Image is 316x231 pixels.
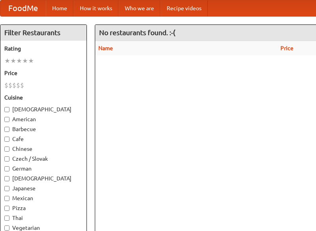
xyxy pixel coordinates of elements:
li: $ [4,81,8,90]
ng-pluralize: No restaurants found. :-( [99,29,175,36]
input: Japanese [4,186,9,191]
input: Vegetarian [4,225,9,231]
h5: Rating [4,45,83,53]
input: American [4,117,9,122]
h4: Filter Restaurants [0,25,87,41]
li: $ [16,81,20,90]
input: Czech / Slovak [4,156,9,162]
h5: Cuisine [4,94,83,101]
input: German [4,166,9,171]
label: Thai [4,214,83,222]
li: $ [8,81,12,90]
label: Cafe [4,135,83,143]
a: Home [46,0,73,16]
a: How it works [73,0,118,16]
a: Price [280,45,293,51]
label: [DEMOGRAPHIC_DATA] [4,105,83,113]
label: Japanese [4,184,83,192]
li: ★ [16,56,22,65]
label: Barbecue [4,125,83,133]
label: Mexican [4,194,83,202]
li: $ [12,81,16,90]
input: [DEMOGRAPHIC_DATA] [4,107,9,112]
input: Thai [4,216,9,221]
li: ★ [10,56,16,65]
a: FoodMe [0,0,46,16]
label: Czech / Slovak [4,155,83,163]
label: [DEMOGRAPHIC_DATA] [4,175,83,182]
li: $ [20,81,24,90]
a: Who we are [118,0,160,16]
input: Chinese [4,146,9,152]
label: Chinese [4,145,83,153]
input: Barbecue [4,127,9,132]
li: ★ [28,56,34,65]
h5: Price [4,69,83,77]
label: American [4,115,83,123]
input: Mexican [4,196,9,201]
li: ★ [22,56,28,65]
input: Cafe [4,137,9,142]
a: Name [98,45,113,51]
a: Recipe videos [160,0,208,16]
label: Pizza [4,204,83,212]
li: ★ [4,56,10,65]
input: Pizza [4,206,9,211]
label: German [4,165,83,173]
input: [DEMOGRAPHIC_DATA] [4,176,9,181]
